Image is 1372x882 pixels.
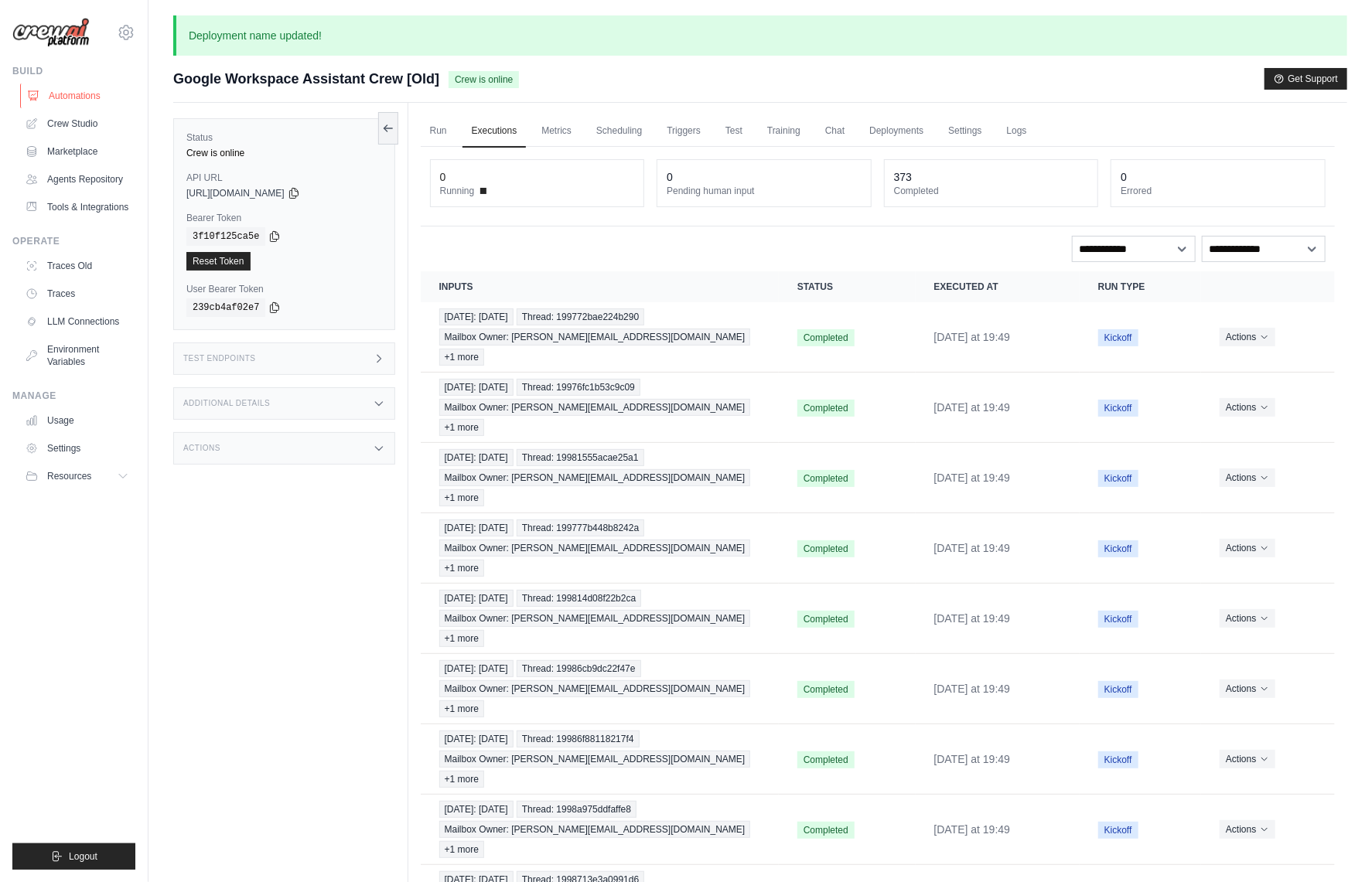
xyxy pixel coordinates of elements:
[421,271,779,302] th: Inputs
[439,841,484,858] span: +1 more
[1220,679,1275,698] button: Actions for execution
[19,337,135,374] a: Environment Variables
[934,683,1011,695] time: September 29, 2025 at 19:49 PDT
[797,751,855,768] span: Completed
[517,519,644,536] span: Thread: 199777b448b8242a
[1264,68,1347,90] button: Get Support
[1121,169,1127,185] div: 0
[439,610,751,627] span: Mailbox Owner: [PERSON_NAME][EMAIL_ADDRESS][DOMAIN_NAME]
[19,167,135,192] a: Agents Repository
[1220,609,1275,628] button: Actions for execution
[439,590,514,607] span: [DATE]: [DATE]
[439,801,514,818] span: [DATE]: [DATE]
[667,169,673,185] div: 0
[532,115,581,148] a: Metrics
[1220,328,1275,346] button: Actions for execution
[1098,751,1138,768] span: Kickoff
[439,308,514,325] span: [DATE]: [DATE]
[12,390,135,402] div: Manage
[998,115,1036,148] a: Logs
[1098,822,1138,839] span: Kickoff
[19,111,135,136] a: Crew Studio
[934,401,1011,414] time: September 29, 2025 at 19:49 PDT
[934,542,1011,554] time: September 29, 2025 at 19:49 PDT
[439,560,484,577] span: +1 more
[439,821,751,838] span: Mailbox Owner: [PERSON_NAME][EMAIL_ADDRESS][DOMAIN_NAME]
[12,18,90,48] img: Logo
[47,470,91,482] span: Resources
[183,399,270,408] h3: Additional Details
[19,139,135,164] a: Marketplace
[19,408,135,433] a: Usage
[439,801,760,858] a: View execution details for Today
[1098,540,1138,557] span: Kickoff
[517,660,641,677] span: Thread: 19986cb9dc22f47e
[186,147,382,159] div: Crew is online
[173,68,439,90] span: Google Workspace Assistant Crew [Old]
[797,822,855,839] span: Completed
[1098,329,1138,346] span: Kickoff
[517,590,641,607] span: Thread: 199814d08f22b2ca
[716,115,752,148] a: Test
[449,71,519,88] span: Crew is online
[1098,681,1138,698] span: Kickoff
[440,185,475,197] span: Running
[1080,271,1201,302] th: Run Type
[439,751,751,768] span: Mailbox Owner: [PERSON_NAME][EMAIL_ADDRESS][DOMAIN_NAME]
[1098,400,1138,417] span: Kickoff
[421,115,456,148] a: Run
[797,540,855,557] span: Completed
[439,379,760,436] a: View execution details for Today
[779,271,916,302] th: Status
[19,281,135,306] a: Traces
[1121,185,1316,197] dt: Errored
[186,227,265,246] code: 3f10f125ca5e
[439,680,751,697] span: Mailbox Owner: [PERSON_NAME][EMAIL_ADDRESS][DOMAIN_NAME]
[183,444,220,453] h3: Actions
[20,83,137,108] a: Automations
[439,489,484,506] span: +1 more
[12,65,135,77] div: Build
[173,15,1347,56] p: Deployment name updated!
[797,400,855,417] span: Completed
[439,660,760,717] a: View execution details for Today
[934,331,1011,343] time: September 29, 2025 at 19:49 PDT
[439,519,760,577] a: View execution details for Today
[439,519,514,536] span: [DATE]: [DATE]
[1220,468,1275,487] button: Actions for execution
[19,309,135,334] a: LLM Connections
[439,540,751,557] span: Mailbox Owner: [PERSON_NAME][EMAIL_ADDRESS][DOMAIN_NAME]
[186,172,382,184] label: API URL
[186,252,251,271] a: Reset Token
[439,419,484,436] span: +1 more
[517,801,637,818] span: Thread: 1998a975ddfaffe8
[12,843,135,870] button: Logout
[1098,470,1138,487] span: Kickoff
[462,115,527,148] a: Executions
[439,660,514,677] span: [DATE]: [DATE]
[439,308,760,366] a: View execution details for Today
[19,436,135,461] a: Settings
[186,131,382,144] label: Status
[517,308,644,325] span: Thread: 199772bae224b290
[1220,820,1275,839] button: Actions for execution
[439,449,514,466] span: [DATE]: [DATE]
[439,771,484,788] span: +1 more
[440,169,446,185] div: 0
[439,469,751,486] span: Mailbox Owner: [PERSON_NAME][EMAIL_ADDRESS][DOMAIN_NAME]
[12,235,135,247] div: Operate
[19,195,135,220] a: Tools & Integrations
[439,449,760,506] a: View execution details for Today
[657,115,710,148] a: Triggers
[439,349,484,366] span: +1 more
[934,823,1011,836] time: September 29, 2025 at 19:49 PDT
[816,115,854,148] a: Chat
[183,354,256,363] h3: Test Endpoints
[439,399,751,416] span: Mailbox Owner: [PERSON_NAME][EMAIL_ADDRESS][DOMAIN_NAME]
[667,185,862,197] dt: Pending human input
[517,379,640,396] span: Thread: 19976fc1b53c9c09
[19,464,135,489] button: Resources
[69,850,97,863] span: Logout
[186,298,265,317] code: 239cb4af02e7
[797,329,855,346] span: Completed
